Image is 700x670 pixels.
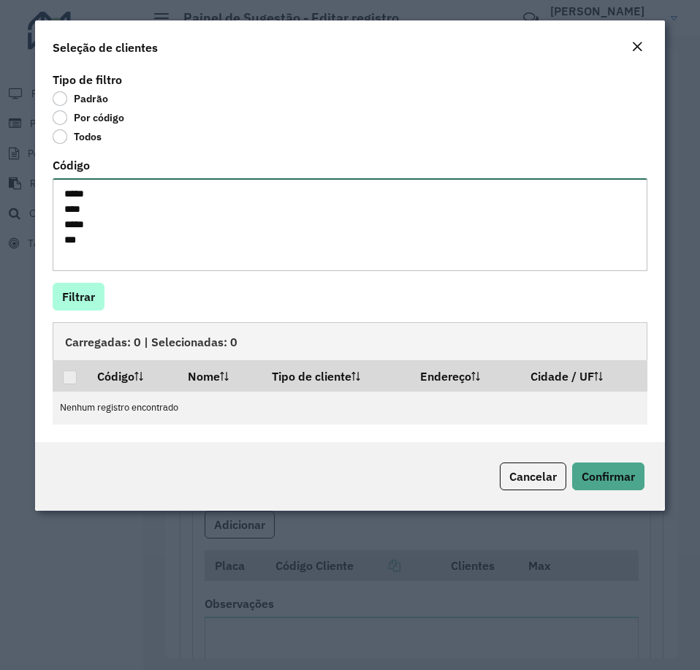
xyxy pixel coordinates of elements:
[572,462,644,490] button: Confirmar
[53,129,102,144] label: Todos
[627,38,647,57] button: Close
[53,156,90,174] label: Código
[53,322,647,360] div: Carregadas: 0 | Selecionadas: 0
[520,360,647,391] th: Cidade / UF
[262,360,411,391] th: Tipo de cliente
[53,71,122,88] label: Tipo de filtro
[53,91,108,106] label: Padrão
[509,469,557,484] span: Cancelar
[53,110,124,125] label: Por código
[500,462,566,490] button: Cancelar
[53,392,647,425] td: Nenhum registro encontrado
[53,283,104,311] button: Filtrar
[178,360,262,391] th: Nome
[53,39,158,56] h4: Seleção de clientes
[87,360,178,391] th: Código
[582,469,635,484] span: Confirmar
[411,360,520,391] th: Endereço
[631,41,643,53] em: Fechar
